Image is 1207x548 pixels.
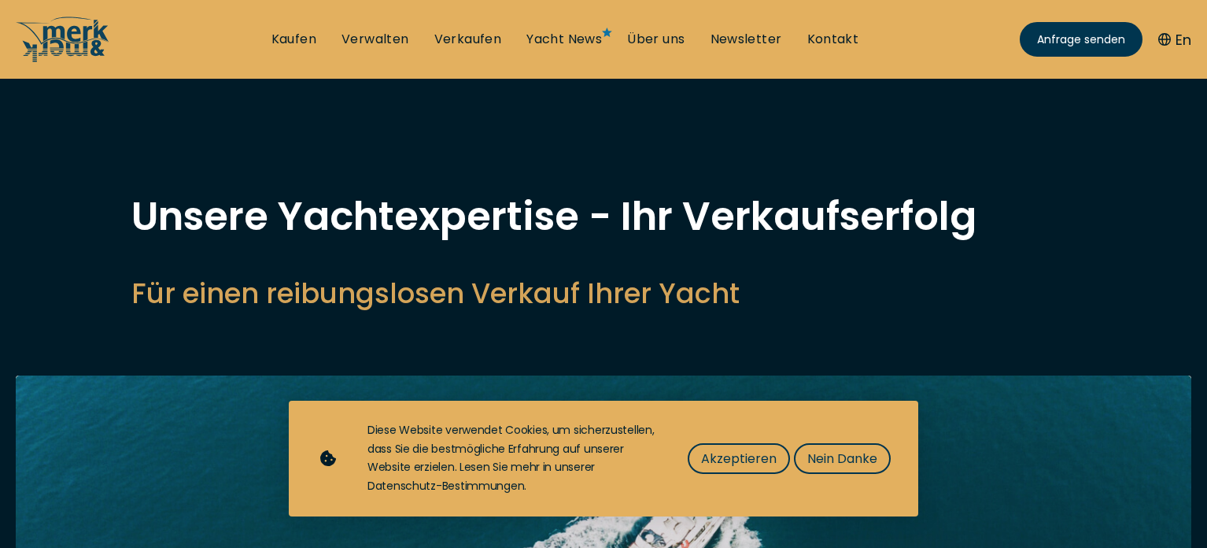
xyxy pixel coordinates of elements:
[627,31,685,48] a: Über uns
[341,31,409,48] a: Verwalten
[367,478,524,494] a: Datenschutz-Bestimmungen
[1158,29,1191,50] button: En
[807,31,859,48] a: Kontakt
[688,443,790,474] button: Akzeptieren
[367,421,656,496] div: Diese Website verwendet Cookies, um sicherzustellen, dass Sie die bestmögliche Erfahrung auf unse...
[1020,22,1142,57] a: Anfrage senden
[701,449,777,468] span: Akzeptieren
[807,449,877,468] span: Nein Danke
[271,31,316,48] a: Kaufen
[434,31,502,48] a: Verkaufen
[131,197,1076,236] h1: Unsere Yachtexpertise - Ihr Verkaufserfolg
[526,31,602,48] a: Yacht News
[711,31,782,48] a: Newsletter
[794,443,891,474] button: Nein Danke
[1037,31,1125,48] span: Anfrage senden
[131,274,1076,313] h2: Für einen reibungslosen Verkauf Ihrer Yacht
